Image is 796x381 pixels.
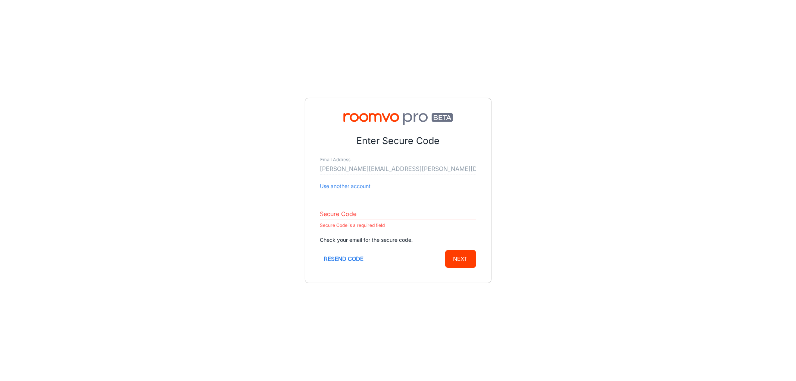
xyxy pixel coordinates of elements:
button: Resend code [320,250,368,268]
p: Secure Code is a required field [320,221,476,230]
p: Check your email for the secure code. [320,236,476,244]
button: Use another account [320,182,371,190]
input: myname@example.com [320,163,476,175]
input: Enter secure code [320,208,476,220]
button: Next [445,250,476,268]
label: Email Address [320,157,350,163]
p: Enter Secure Code [320,134,476,148]
img: Roomvo PRO Beta [320,113,476,125]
